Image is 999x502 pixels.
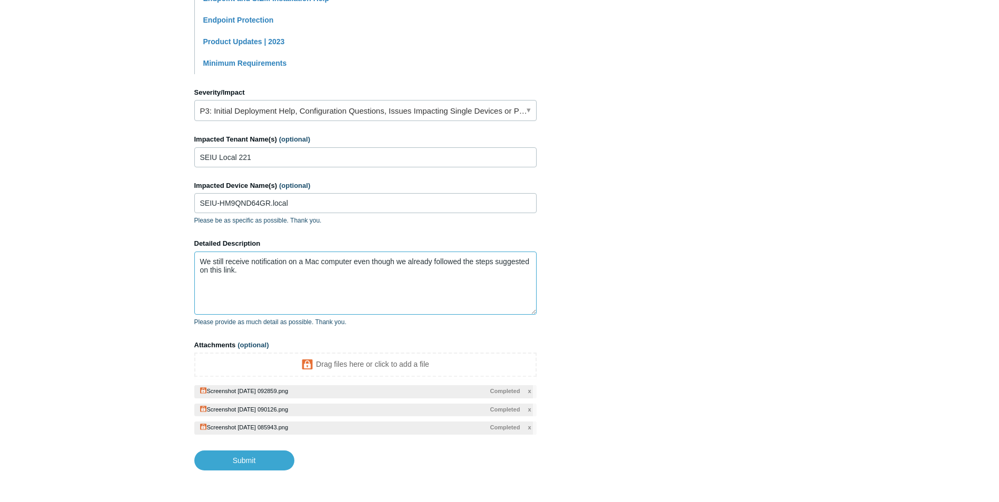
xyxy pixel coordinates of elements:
[490,405,520,414] span: Completed
[279,135,310,143] span: (optional)
[490,423,520,432] span: Completed
[194,100,537,121] a: P3: Initial Deployment Help, Configuration Questions, Issues Impacting Single Devices or Past Out...
[194,180,537,191] label: Impacted Device Name(s)
[528,387,531,396] span: x
[194,340,537,350] label: Attachments
[194,238,537,249] label: Detailed Description
[194,216,537,225] p: Please be as specific as possible. Thank you.
[194,317,537,327] p: Please provide as much detail as possible. Thank you.
[194,450,294,470] input: Submit
[528,423,531,432] span: x
[490,387,520,396] span: Completed
[279,182,310,189] span: (optional)
[203,16,274,24] a: Endpoint Protection
[203,37,285,46] a: Product Updates | 2023
[528,405,531,414] span: x
[203,59,287,67] a: Minimum Requirements
[194,87,537,98] label: Severity/Impact
[238,341,269,349] span: (optional)
[194,134,537,145] label: Impacted Tenant Name(s)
